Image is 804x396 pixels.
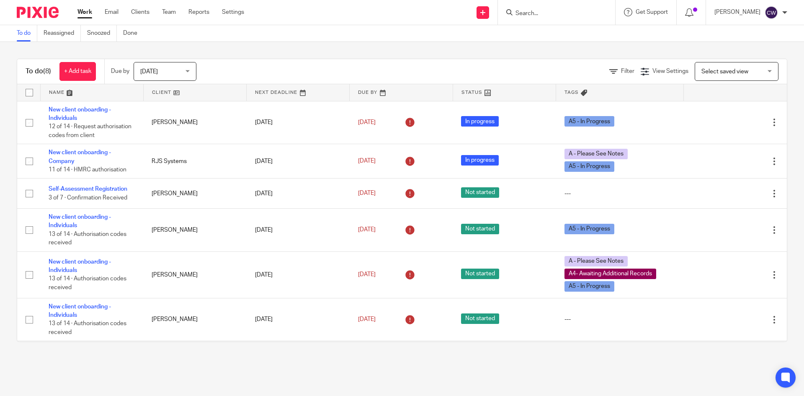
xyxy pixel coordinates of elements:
[247,298,350,341] td: [DATE]
[358,272,376,278] span: [DATE]
[77,8,92,16] a: Work
[461,269,499,279] span: Not started
[358,158,376,164] span: [DATE]
[461,116,499,127] span: In progress
[564,149,628,159] span: A - Please See Notes
[143,298,246,341] td: [PERSON_NAME]
[188,8,209,16] a: Reports
[358,316,376,322] span: [DATE]
[358,191,376,197] span: [DATE]
[43,68,51,75] span: (8)
[143,179,246,208] td: [PERSON_NAME]
[621,68,634,74] span: Filter
[564,224,614,234] span: A5 - In Progress
[515,10,590,18] input: Search
[564,281,614,292] span: A5 - In Progress
[131,8,149,16] a: Clients
[143,341,246,384] td: [PERSON_NAME]
[461,313,499,324] span: Not started
[143,251,246,298] td: [PERSON_NAME]
[26,67,51,76] h1: To do
[636,9,668,15] span: Get Support
[49,124,131,138] span: 12 of 14 · Request authorisation codes from client
[652,68,688,74] span: View Settings
[564,90,579,95] span: Tags
[143,208,246,251] td: [PERSON_NAME]
[49,186,127,192] a: Self-Assessment Registration
[44,25,81,41] a: Reassigned
[49,150,111,164] a: New client onboarding - Company
[222,8,244,16] a: Settings
[49,321,126,336] span: 13 of 14 · Authorisation codes received
[564,189,675,198] div: ---
[247,101,350,144] td: [DATE]
[714,8,760,16] p: [PERSON_NAME]
[59,62,96,81] a: + Add task
[105,8,119,16] a: Email
[564,315,675,324] div: ---
[358,119,376,125] span: [DATE]
[143,101,246,144] td: [PERSON_NAME]
[701,69,748,75] span: Select saved view
[17,25,37,41] a: To do
[358,227,376,233] span: [DATE]
[140,69,158,75] span: [DATE]
[49,231,126,246] span: 13 of 14 · Authorisation codes received
[461,187,499,198] span: Not started
[461,155,499,166] span: In progress
[765,6,778,19] img: svg%3E
[247,251,350,298] td: [DATE]
[564,256,628,267] span: A - Please See Notes
[247,144,350,179] td: [DATE]
[49,167,126,173] span: 11 of 14 · HMRC authorisation
[49,276,126,291] span: 13 of 14 · Authorisation codes received
[247,208,350,251] td: [DATE]
[49,259,111,273] a: New client onboarding - Individuals
[247,341,350,384] td: [DATE]
[564,161,614,172] span: A5 - In Progress
[49,195,127,201] span: 3 of 7 · Confirmation Received
[49,107,111,121] a: New client onboarding - Individuals
[143,144,246,179] td: RJS Systems
[247,179,350,208] td: [DATE]
[49,214,111,228] a: New client onboarding - Individuals
[123,25,144,41] a: Done
[111,67,129,75] p: Due by
[17,7,59,18] img: Pixie
[49,304,111,318] a: New client onboarding - Individuals
[162,8,176,16] a: Team
[87,25,117,41] a: Snoozed
[564,116,614,127] span: A5 - In Progress
[461,224,499,234] span: Not started
[564,269,656,279] span: A4- Awaiting Additional Records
